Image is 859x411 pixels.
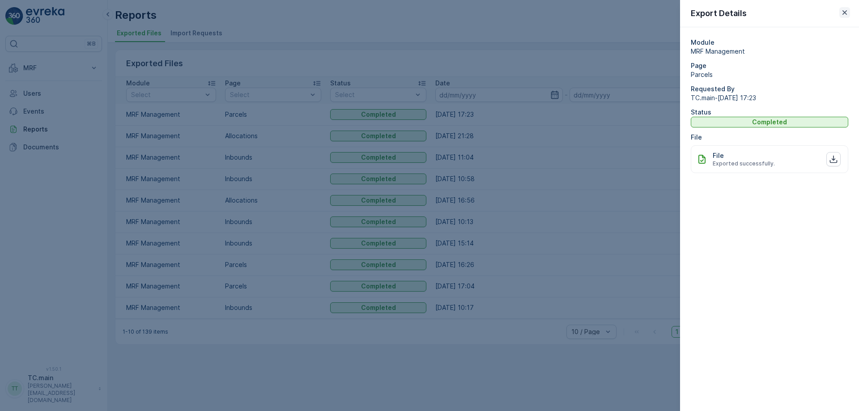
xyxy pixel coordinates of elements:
[691,61,848,70] p: Page
[713,160,775,167] span: Exported successfully.
[691,38,848,47] p: Module
[691,93,848,102] span: TC.main - [DATE] 17:23
[691,47,848,56] span: MRF Management
[713,151,724,160] p: File
[752,118,787,127] p: Completed
[691,133,848,142] p: File
[691,7,747,20] p: Export Details
[691,117,848,127] button: Completed
[691,70,848,79] span: Parcels
[691,108,848,117] p: Status
[691,85,848,93] p: Requested By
